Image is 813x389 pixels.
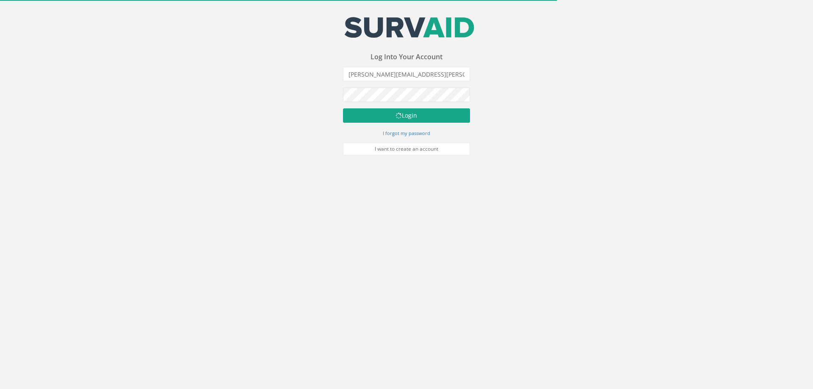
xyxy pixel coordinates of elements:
a: I want to create an account [343,143,470,155]
button: Login [343,108,470,123]
h3: Log Into Your Account [343,53,470,61]
a: I forgot my password [383,129,430,137]
input: Email [343,67,470,81]
small: I forgot my password [383,130,430,136]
